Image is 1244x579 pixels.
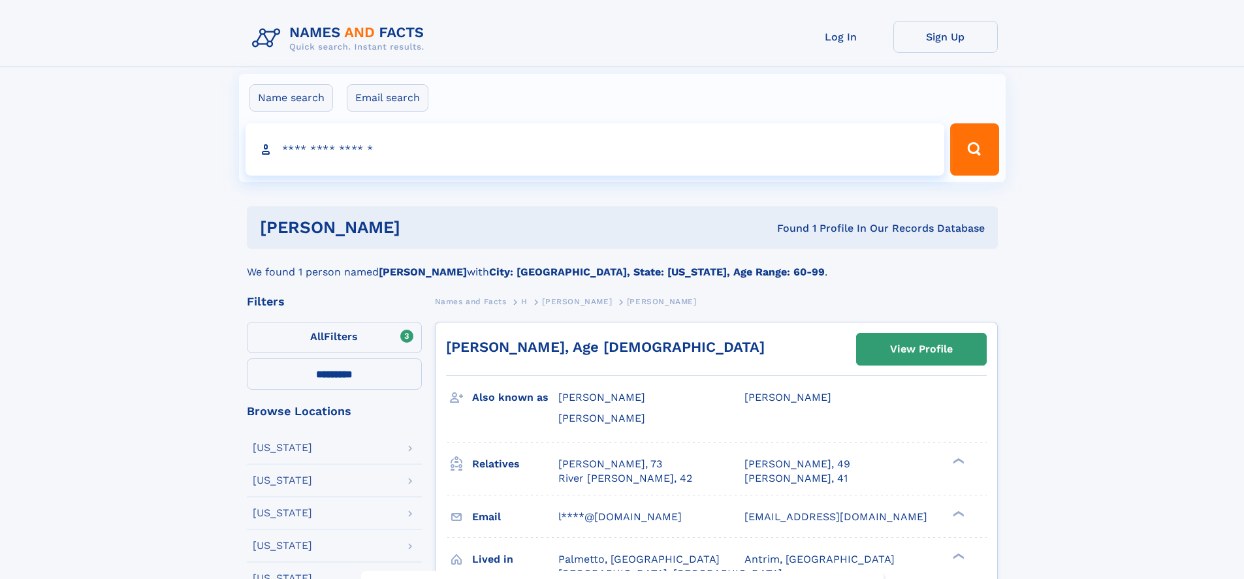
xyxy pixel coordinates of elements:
[857,334,986,365] a: View Profile
[446,339,765,355] a: [PERSON_NAME], Age [DEMOGRAPHIC_DATA]
[744,553,895,565] span: Antrim, [GEOGRAPHIC_DATA]
[558,471,692,486] a: River [PERSON_NAME], 42
[588,221,985,236] div: Found 1 Profile In Our Records Database
[472,548,558,571] h3: Lived in
[253,443,312,453] div: [US_STATE]
[435,293,507,309] a: Names and Facts
[542,297,612,306] span: [PERSON_NAME]
[521,297,528,306] span: H
[627,297,697,306] span: [PERSON_NAME]
[247,322,422,353] label: Filters
[558,391,645,403] span: [PERSON_NAME]
[310,330,324,343] span: All
[253,540,312,551] div: [US_STATE]
[521,293,528,309] a: H
[489,266,825,278] b: City: [GEOGRAPHIC_DATA], State: [US_STATE], Age Range: 60-99
[472,453,558,475] h3: Relatives
[246,123,945,176] input: search input
[542,293,612,309] a: [PERSON_NAME]
[249,84,333,112] label: Name search
[949,509,965,518] div: ❯
[253,475,312,486] div: [US_STATE]
[950,123,998,176] button: Search Button
[744,457,850,471] a: [PERSON_NAME], 49
[247,249,998,280] div: We found 1 person named with .
[789,21,893,53] a: Log In
[890,334,953,364] div: View Profile
[379,266,467,278] b: [PERSON_NAME]
[472,386,558,409] h3: Also known as
[260,219,589,236] h1: [PERSON_NAME]
[253,508,312,518] div: [US_STATE]
[347,84,428,112] label: Email search
[893,21,998,53] a: Sign Up
[247,21,435,56] img: Logo Names and Facts
[472,506,558,528] h3: Email
[949,552,965,560] div: ❯
[247,405,422,417] div: Browse Locations
[744,391,831,403] span: [PERSON_NAME]
[558,553,720,565] span: Palmetto, [GEOGRAPHIC_DATA]
[558,412,645,424] span: [PERSON_NAME]
[744,510,927,523] span: [EMAIL_ADDRESS][DOMAIN_NAME]
[558,457,662,471] a: [PERSON_NAME], 73
[744,471,848,486] a: [PERSON_NAME], 41
[949,456,965,465] div: ❯
[247,296,422,307] div: Filters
